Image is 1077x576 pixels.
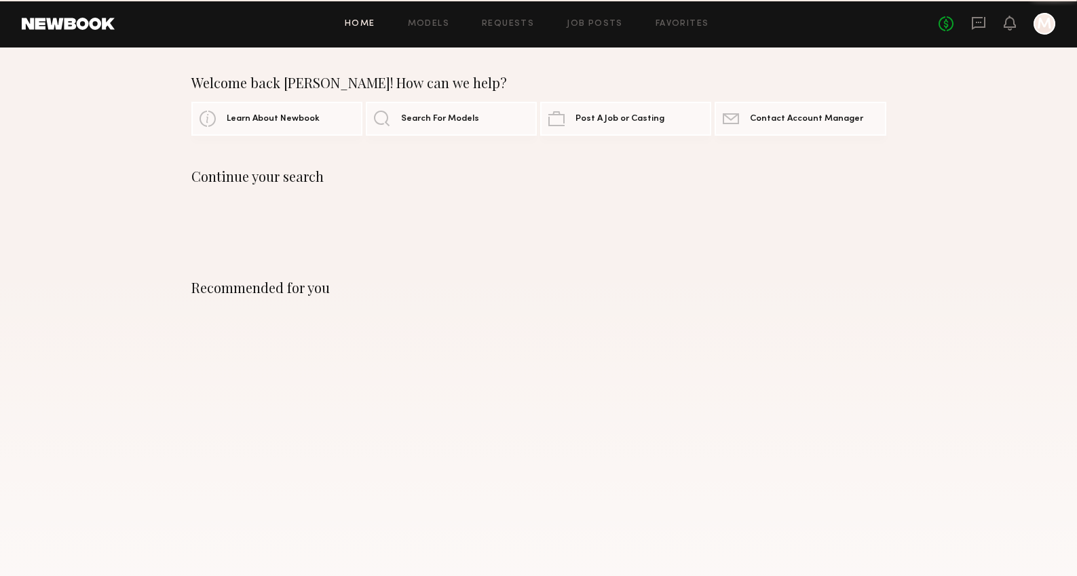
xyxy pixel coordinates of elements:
a: Job Posts [567,20,623,28]
a: Learn About Newbook [191,102,362,136]
span: Post A Job or Casting [575,115,664,123]
a: Favorites [656,20,709,28]
a: Models [408,20,449,28]
div: Welcome back [PERSON_NAME]! How can we help? [191,75,886,91]
a: Home [345,20,375,28]
a: Requests [482,20,534,28]
span: Contact Account Manager [750,115,863,123]
a: Contact Account Manager [715,102,886,136]
span: Search For Models [401,115,479,123]
div: Continue your search [191,168,886,185]
a: Search For Models [366,102,537,136]
div: Recommended for you [191,280,886,296]
a: M [1034,13,1055,35]
a: Post A Job or Casting [540,102,711,136]
span: Learn About Newbook [227,115,320,123]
